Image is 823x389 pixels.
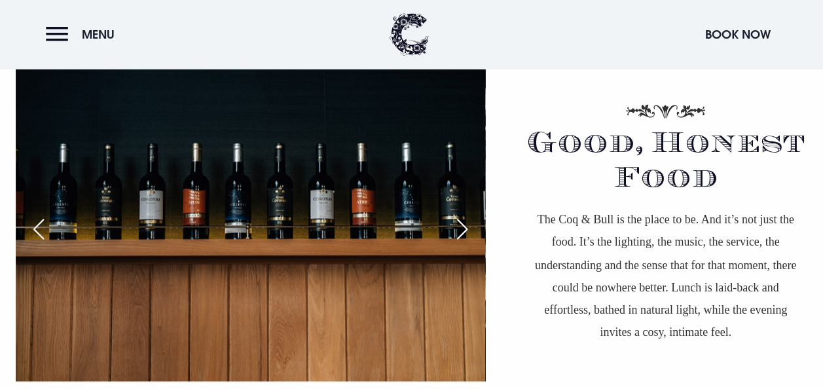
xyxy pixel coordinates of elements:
[22,215,55,244] div: Previous slide
[532,208,800,343] p: The Coq & Bull is the place to be. And it’s not just the food. It’s the lighting, the music, the ...
[82,27,115,42] span: Menu
[46,20,121,48] button: Menu
[446,215,479,244] div: Next slide
[699,20,777,48] button: Book Now
[390,13,429,56] img: Clandeboye Lodge
[524,137,807,195] h2: Good, Honest Food
[16,69,485,382] img: Restaurant in Bangor Northern Ireland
